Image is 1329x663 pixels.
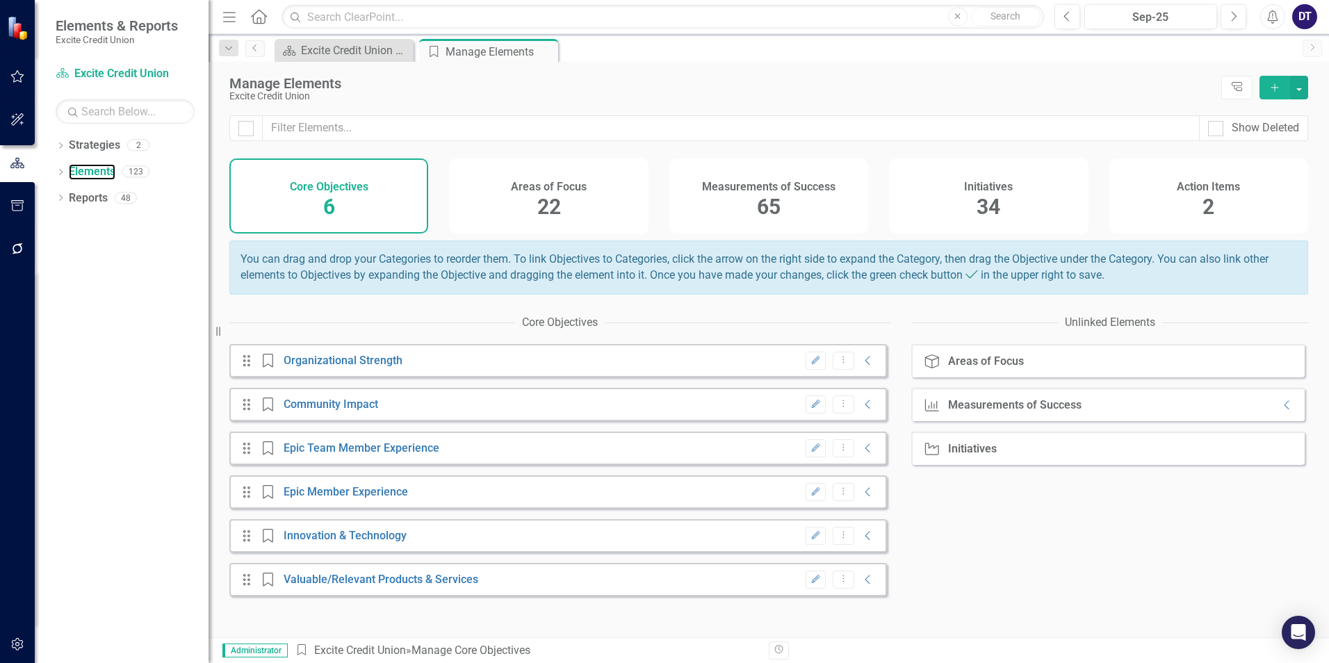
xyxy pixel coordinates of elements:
[56,66,195,82] a: Excite Credit Union
[284,529,407,542] a: Innovation & Technology
[284,441,439,455] a: Epic Team Member Experience
[69,138,120,154] a: Strategies
[757,195,781,219] span: 65
[537,195,561,219] span: 22
[278,42,410,59] a: Excite Credit Union Board Book
[284,354,402,367] a: Organizational Strength
[284,485,408,498] a: Epic Member Experience
[262,115,1200,141] input: Filter Elements...
[1202,195,1214,219] span: 2
[1089,9,1212,26] div: Sep-25
[56,99,195,124] input: Search Below...
[229,76,1214,91] div: Manage Elements
[1177,181,1240,193] h4: Action Items
[1065,315,1155,331] div: Unlinked Elements
[284,398,378,411] a: Community Impact
[702,181,835,193] h4: Measurements of Success
[229,240,1308,295] div: You can drag and drop your Categories to reorder them. To link Objectives to Categories, click th...
[56,34,178,45] small: Excite Credit Union
[295,643,758,659] div: » Manage Core Objectives
[948,355,1024,368] div: Areas of Focus
[948,399,1082,411] div: Measurements of Success
[990,10,1020,22] span: Search
[446,43,555,60] div: Manage Elements
[127,140,149,152] div: 2
[1232,120,1299,136] div: Show Deleted
[69,190,108,206] a: Reports
[314,644,406,657] a: Excite Credit Union
[115,192,137,204] div: 48
[511,181,587,193] h4: Areas of Focus
[229,91,1214,101] div: Excite Credit Union
[948,443,997,455] div: Initiatives
[1292,4,1317,29] button: DT
[222,644,288,657] span: Administrator
[282,5,1044,29] input: Search ClearPoint...
[7,16,31,40] img: ClearPoint Strategy
[122,166,149,178] div: 123
[323,195,335,219] span: 6
[522,315,598,331] div: Core Objectives
[284,573,478,586] a: Valuable/Relevant Products & Services
[290,181,368,193] h4: Core Objectives
[56,17,178,34] span: Elements & Reports
[977,195,1000,219] span: 34
[69,164,115,180] a: Elements
[971,7,1041,26] button: Search
[301,42,410,59] div: Excite Credit Union Board Book
[1282,616,1315,649] div: Open Intercom Messenger
[964,181,1013,193] h4: Initiatives
[1084,4,1217,29] button: Sep-25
